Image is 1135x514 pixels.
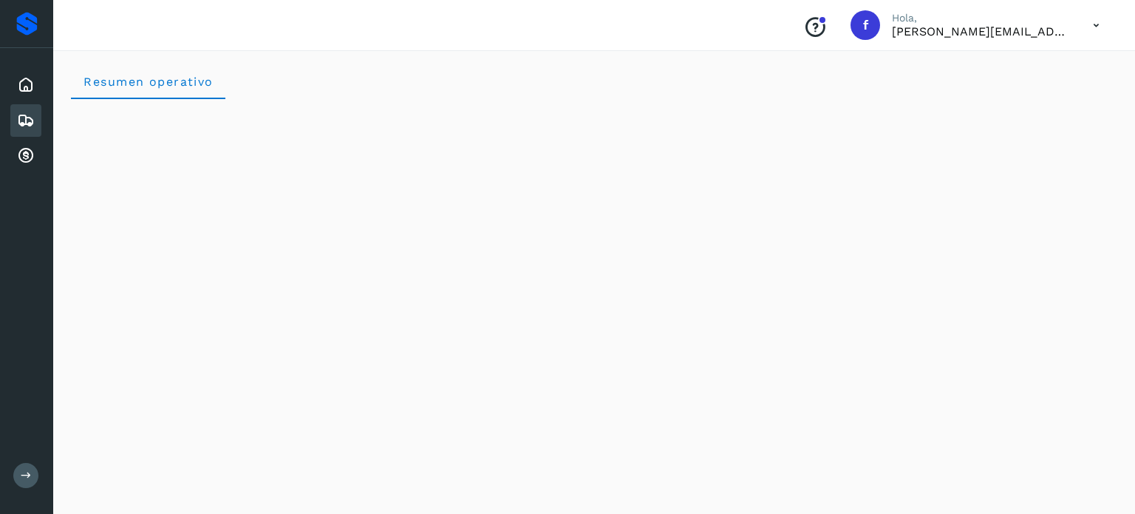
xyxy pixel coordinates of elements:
[10,140,41,172] div: Cuentas por cobrar
[892,24,1069,38] p: flor.compean@gruporeyes.com.mx
[892,12,1069,24] p: Hola,
[10,104,41,137] div: Embarques
[83,75,214,89] span: Resumen operativo
[10,69,41,101] div: Inicio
